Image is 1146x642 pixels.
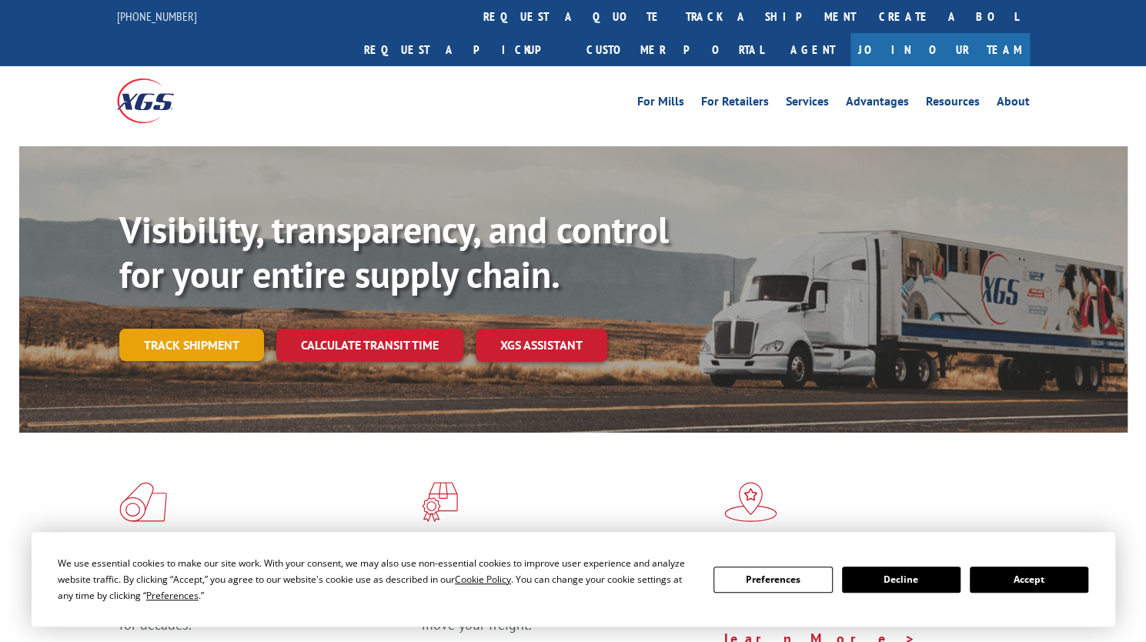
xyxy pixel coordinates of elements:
[119,329,264,361] a: Track shipment
[842,567,961,593] button: Decline
[850,33,1030,66] a: Join Our Team
[32,532,1115,627] div: Cookie Consent Prompt
[352,33,575,66] a: Request a pickup
[786,95,829,112] a: Services
[970,567,1088,593] button: Accept
[119,482,167,522] img: xgs-icon-total-supply-chain-intelligence-red
[575,33,775,66] a: Customer Portal
[422,482,458,522] img: xgs-icon-focused-on-flooring-red
[146,589,199,602] span: Preferences
[997,95,1030,112] a: About
[775,33,850,66] a: Agent
[276,329,463,362] a: Calculate transit time
[701,95,769,112] a: For Retailers
[117,8,197,24] a: [PHONE_NUMBER]
[476,329,607,362] a: XGS ASSISTANT
[724,482,777,522] img: xgs-icon-flagship-distribution-model-red
[455,573,511,586] span: Cookie Policy
[119,579,409,634] span: As an industry carrier of choice, XGS has brought innovation and dedication to flooring logistics...
[926,95,980,112] a: Resources
[119,206,669,298] b: Visibility, transparency, and control for your entire supply chain.
[713,567,832,593] button: Preferences
[637,95,684,112] a: For Mills
[846,95,909,112] a: Advantages
[58,555,695,604] div: We use essential cookies to make our site work. With your consent, we may also use non-essential ...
